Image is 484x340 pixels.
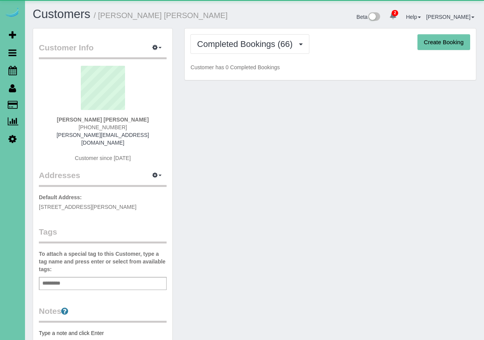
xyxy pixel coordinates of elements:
a: 2 [386,8,401,25]
img: New interface [367,12,380,22]
button: Create Booking [417,34,470,50]
a: Customers [33,7,90,21]
a: Beta [357,14,381,20]
label: To attach a special tag to this Customer, type a tag name and press enter or select from availabl... [39,250,167,273]
legend: Notes [39,305,167,323]
span: Completed Bookings (66) [197,39,296,49]
pre: Type a note and click Enter [39,329,167,337]
a: Help [406,14,421,20]
button: Completed Bookings (66) [190,34,309,54]
small: / [PERSON_NAME] [PERSON_NAME] [94,11,228,20]
span: [PHONE_NUMBER] [78,124,127,130]
span: 2 [392,10,398,16]
img: Automaid Logo [5,8,20,18]
legend: Tags [39,226,167,243]
span: Customer since [DATE] [75,155,131,161]
a: [PERSON_NAME][EMAIL_ADDRESS][DOMAIN_NAME] [57,132,149,146]
strong: [PERSON_NAME] [PERSON_NAME] [57,117,149,123]
span: [STREET_ADDRESS][PERSON_NAME] [39,204,137,210]
label: Default Address: [39,193,82,201]
legend: Customer Info [39,42,167,59]
a: [PERSON_NAME] [426,14,474,20]
p: Customer has 0 Completed Bookings [190,63,470,71]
